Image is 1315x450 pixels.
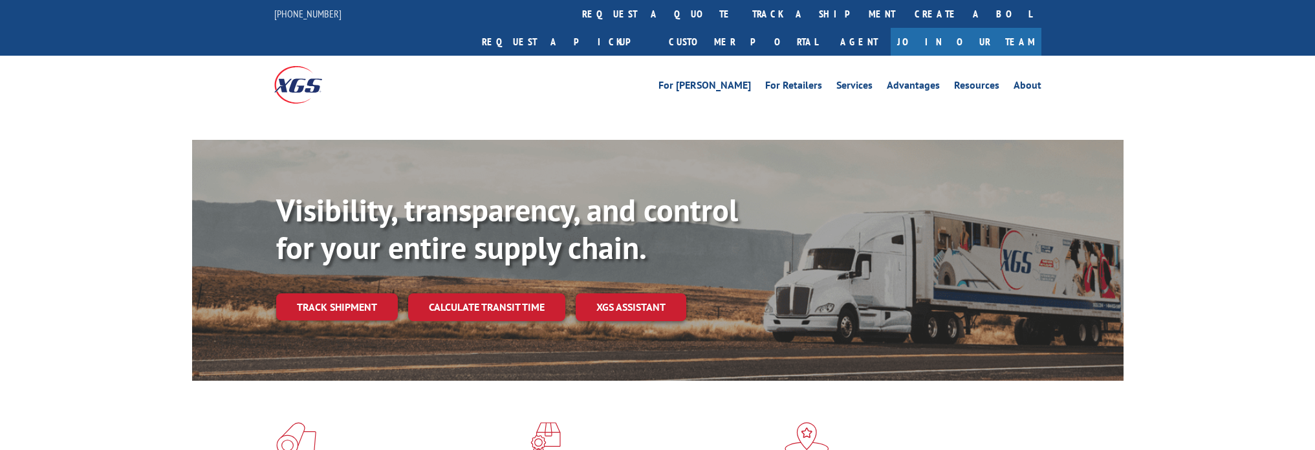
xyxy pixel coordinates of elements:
a: Advantages [887,80,940,95]
b: Visibility, transparency, and control for your entire supply chain. [276,190,738,267]
a: XGS ASSISTANT [576,293,686,321]
a: Customer Portal [659,28,827,56]
a: Track shipment [276,293,398,321]
a: Services [836,80,873,95]
a: Agent [827,28,891,56]
a: Resources [954,80,999,95]
a: For Retailers [765,80,822,95]
a: Join Our Team [891,28,1041,56]
a: About [1014,80,1041,95]
a: For [PERSON_NAME] [658,80,751,95]
a: Request a pickup [472,28,659,56]
a: [PHONE_NUMBER] [274,7,342,20]
a: Calculate transit time [408,293,565,321]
